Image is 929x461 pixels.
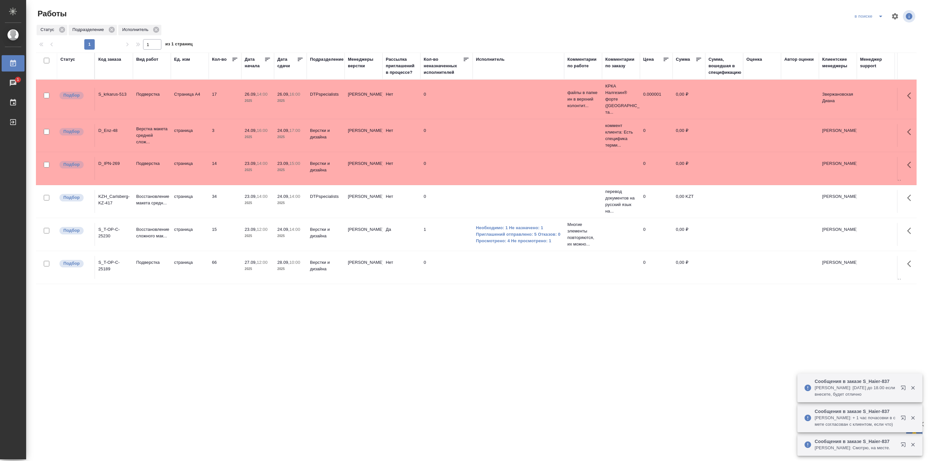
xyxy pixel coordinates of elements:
[277,233,303,239] p: 2025
[424,56,463,76] div: Кол-во неназначенных исполнителей
[245,167,271,173] p: 2025
[171,223,209,246] td: страница
[171,190,209,213] td: страница
[209,256,241,279] td: 66
[420,88,473,111] td: 0
[640,223,673,246] td: 0
[383,157,420,180] td: Нет
[673,190,705,213] td: 0,00 KZT
[420,124,473,147] td: 0
[277,266,303,272] p: 2025
[209,88,241,111] td: 17
[257,227,268,232] p: 12:00
[746,56,762,63] div: Оценка
[73,26,106,33] p: Подразделение
[383,124,420,147] td: Нет
[348,193,379,200] p: [PERSON_NAME]
[277,167,303,173] p: 2025
[903,157,919,173] button: Здесь прячутся важные кнопки
[63,194,80,201] p: Подбор
[819,88,857,111] td: Звержановская Диана
[673,157,705,180] td: 0,00 ₽
[605,56,637,69] div: Комментарии по заказу
[822,56,854,69] div: Клиентские менеджеры
[289,194,300,199] p: 14:00
[420,190,473,213] td: 0
[257,260,268,265] p: 12:00
[136,193,168,206] p: Восстановление макета средн...
[673,223,705,246] td: 0,00 ₽
[307,88,345,111] td: DTPspecialists
[245,233,271,239] p: 2025
[605,122,637,149] p: коммент клиента: Есть специфика терми...
[245,98,271,104] p: 2025
[819,124,857,147] td: [PERSON_NAME]
[245,227,257,232] p: 23.09,
[673,256,705,279] td: 0,00 ₽
[897,411,912,427] button: Открыть в новой вкладке
[136,259,168,266] p: Подверстка
[122,26,151,33] p: Исполнитель
[640,157,673,180] td: 0
[165,40,193,50] span: из 1 страниц
[640,124,673,147] td: 0
[60,56,75,63] div: Статус
[903,124,919,140] button: Здесь прячутся важные кнопки
[307,124,345,147] td: Верстки и дизайна
[903,223,919,239] button: Здесь прячутся важные кнопки
[2,75,24,91] a: 1
[906,385,920,391] button: Закрыть
[245,56,264,69] div: Дата начала
[906,415,920,421] button: Закрыть
[567,56,599,69] div: Комментарии по работе
[289,92,300,97] p: 16:00
[98,259,130,272] div: S_T-OP-C-25189
[567,221,599,247] p: Многие элементы повторяются, их можно...
[420,157,473,180] td: 0
[69,25,117,35] div: Подразделение
[383,190,420,213] td: Нет
[209,190,241,213] td: 34
[209,124,241,147] td: 3
[277,92,289,97] p: 26.09,
[897,381,912,397] button: Открыть в новой вкладке
[903,88,919,103] button: Здесь прячутся важные кнопки
[245,161,257,166] p: 23.09,
[897,438,912,454] button: Открыть в новой вкладке
[277,260,289,265] p: 28.09,
[853,11,887,22] div: split button
[63,128,80,135] p: Подбор
[289,128,300,133] p: 17:00
[819,223,857,246] td: [PERSON_NAME]
[171,256,209,279] td: страница
[98,56,121,63] div: Код заказа
[819,157,857,180] td: [PERSON_NAME]
[815,408,896,415] p: Сообщения в заказе S_Haier-837
[784,56,814,63] div: Автор оценки
[136,160,168,167] p: Подверстка
[277,128,289,133] p: 24.09,
[209,223,241,246] td: 15
[815,378,896,385] p: Сообщения в заказе S_Haier-837
[348,226,379,233] p: [PERSON_NAME]
[709,56,741,76] div: Сумма, вошедшая в спецификацию
[307,223,345,246] td: Верстки и дизайна
[903,256,919,272] button: Здесь прячутся важные кнопки
[63,260,80,267] p: Подбор
[63,92,80,99] p: Подбор
[13,76,23,83] span: 1
[605,188,637,215] p: перевод документов на русский язык на...
[171,157,209,180] td: страница
[245,92,257,97] p: 26.09,
[476,225,561,244] a: Необходимо: 1 Не назначено: 1 Приглашений отправлено: 5 Отказов: 0 Просмотрено: 4 Не просмотрено: 1
[348,91,379,98] p: [PERSON_NAME]
[860,56,891,69] div: Менеджер support
[307,190,345,213] td: DTPspecialists
[819,256,857,279] td: [PERSON_NAME]
[59,193,91,202] div: Можно подбирать исполнителей
[289,260,300,265] p: 10:00
[307,256,345,279] td: Верстки и дизайна
[310,56,344,63] div: Подразделение
[815,415,896,428] p: [PERSON_NAME]: + 1 час почасовки в смете согласован с клиентом, если что)
[245,194,257,199] p: 23.09,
